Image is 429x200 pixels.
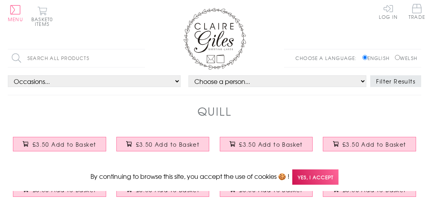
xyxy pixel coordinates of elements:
[116,137,209,151] button: £3.50 Add to Basket
[8,5,23,22] button: Menu
[342,140,406,148] span: £3.50 Add to Basket
[13,137,106,151] button: £3.50 Add to Basket
[409,4,425,19] span: Trade
[137,49,145,67] input: Search
[197,103,232,119] h1: Quill
[183,8,246,70] img: Claire Giles Greetings Cards
[379,4,398,19] a: Log In
[220,137,313,151] button: £3.50 Add to Basket
[370,75,421,87] button: Filter Results
[8,16,23,23] span: Menu
[295,55,361,62] p: Choose a language:
[395,55,400,60] input: Welsh
[136,140,200,148] span: £3.50 Add to Basket
[409,4,425,21] a: Trade
[362,55,393,62] label: English
[31,6,53,26] button: Basket0 items
[8,49,145,67] input: Search all products
[8,131,111,165] a: Religious Occassions Card, Pink Flowers, Will you be my Godmother? £3.50 Add to Basket
[362,55,367,60] input: English
[111,131,215,165] a: Religious Occassions Card, Blue Circles, Thank You for being my Godfather £3.50 Add to Basket
[239,140,303,148] span: £3.50 Add to Basket
[35,16,53,27] span: 0 items
[323,137,416,151] button: £3.50 Add to Basket
[215,131,318,165] a: Religious Occassions Card, Blue Stripes, Will you be my Godfather? £3.50 Add to Basket
[33,140,96,148] span: £3.50 Add to Basket
[318,131,421,165] a: Baby Card, Sleeping Fox, Baby Boy Congratulations £3.50 Add to Basket
[395,55,417,62] label: Welsh
[292,169,338,185] span: Yes, I accept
